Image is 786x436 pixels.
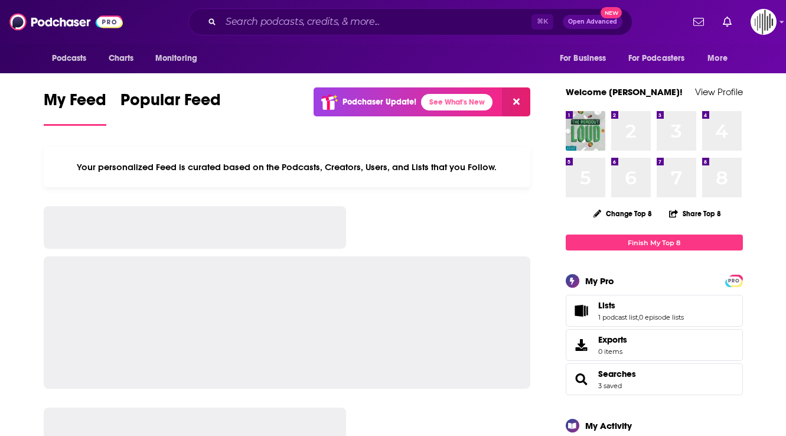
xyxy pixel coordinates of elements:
[566,235,743,250] a: Finish My Top 8
[707,50,728,67] span: More
[598,313,638,321] a: 1 podcast list
[601,7,622,18] span: New
[598,300,615,311] span: Lists
[44,90,106,126] a: My Feed
[621,47,702,70] button: open menu
[570,371,593,388] a: Searches
[566,363,743,395] span: Searches
[628,50,685,67] span: For Podcasters
[552,47,621,70] button: open menu
[598,369,636,379] a: Searches
[570,337,593,353] span: Exports
[566,111,605,151] img: The Readout Loud
[221,12,531,31] input: Search podcasts, credits, & more...
[155,50,197,67] span: Monitoring
[598,334,627,345] span: Exports
[52,50,87,67] span: Podcasts
[120,90,221,117] span: Popular Feed
[598,347,627,356] span: 0 items
[751,9,777,35] span: Logged in as gpg2
[751,9,777,35] button: Show profile menu
[44,147,531,187] div: Your personalized Feed is curated based on the Podcasts, Creators, Users, and Lists that you Follow.
[563,15,622,29] button: Open AdvancedNew
[44,47,102,70] button: open menu
[585,420,632,431] div: My Activity
[751,9,777,35] img: User Profile
[343,97,416,107] p: Podchaser Update!
[699,47,742,70] button: open menu
[147,47,213,70] button: open menu
[639,313,684,321] a: 0 episode lists
[109,50,134,67] span: Charts
[421,94,493,110] a: See What's New
[586,206,660,221] button: Change Top 8
[668,202,722,225] button: Share Top 8
[570,302,593,319] a: Lists
[188,8,632,35] div: Search podcasts, credits, & more...
[695,86,743,97] a: View Profile
[101,47,141,70] a: Charts
[531,14,553,30] span: ⌘ K
[585,275,614,287] div: My Pro
[566,329,743,361] a: Exports
[598,382,622,390] a: 3 saved
[727,276,741,285] a: PRO
[44,90,106,117] span: My Feed
[568,19,617,25] span: Open Advanced
[689,12,709,32] a: Show notifications dropdown
[120,90,221,126] a: Popular Feed
[566,86,683,97] a: Welcome [PERSON_NAME]!
[718,12,736,32] a: Show notifications dropdown
[566,295,743,327] span: Lists
[9,11,123,33] img: Podchaser - Follow, Share and Rate Podcasts
[638,313,639,321] span: ,
[598,300,684,311] a: Lists
[560,50,606,67] span: For Business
